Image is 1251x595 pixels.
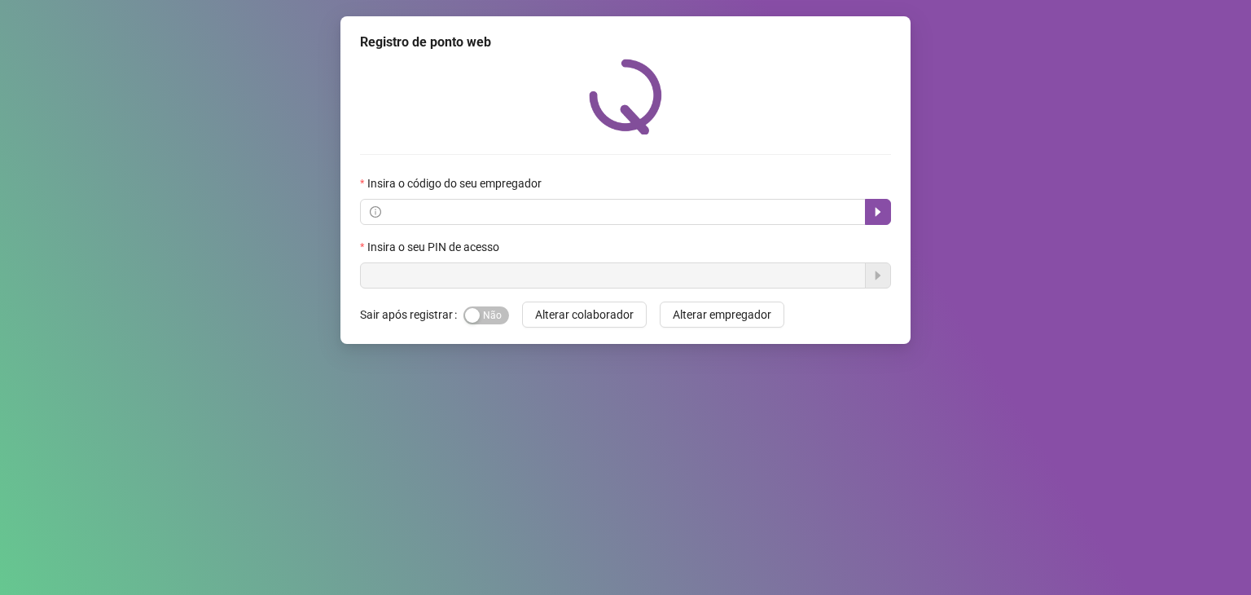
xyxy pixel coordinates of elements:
div: Registro de ponto web [360,33,891,52]
span: info-circle [370,206,381,218]
span: Alterar empregador [673,306,771,324]
label: Sair após registrar [360,302,463,328]
button: Alterar colaborador [522,302,647,328]
label: Insira o código do seu empregador [360,174,552,192]
label: Insira o seu PIN de acesso [360,238,510,256]
span: Alterar colaborador [535,306,634,324]
button: Alterar empregador [660,302,784,328]
img: QRPoint [589,59,662,134]
span: caret-right [871,205,884,218]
